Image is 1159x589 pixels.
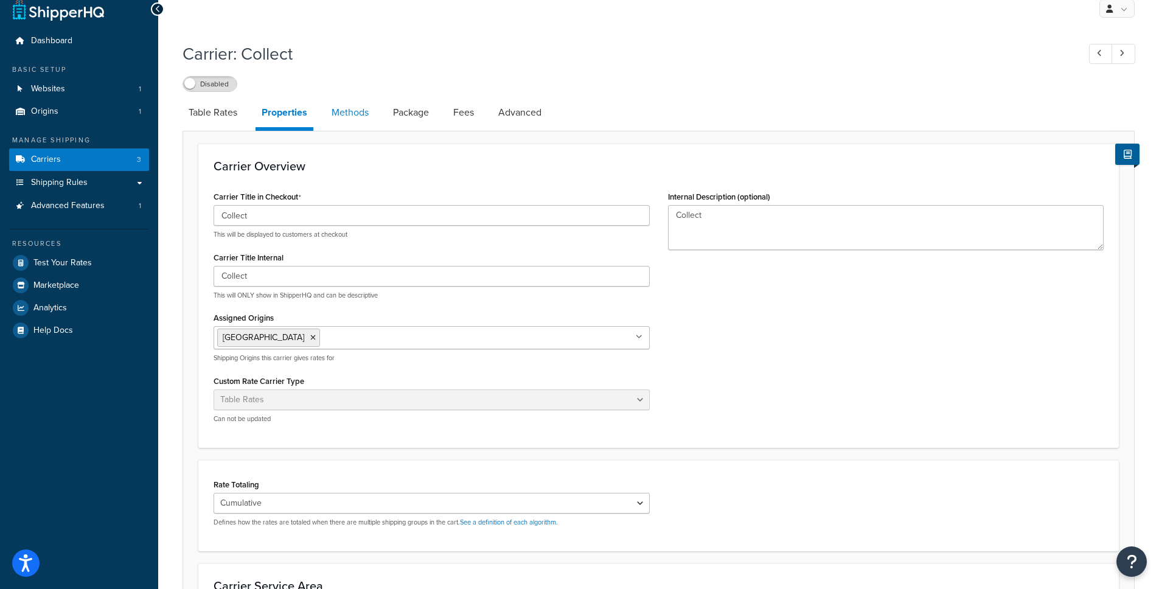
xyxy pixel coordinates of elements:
span: 1 [139,201,141,211]
a: Dashboard [9,30,149,52]
div: Manage Shipping [9,135,149,145]
p: Can not be updated [214,414,650,423]
p: Shipping Origins this carrier gives rates for [214,354,650,363]
button: Open Resource Center [1116,546,1147,577]
span: Carriers [31,155,61,165]
label: Custom Rate Carrier Type [214,377,304,386]
label: Carrier Title Internal [214,253,284,262]
label: Internal Description (optional) [668,192,770,201]
span: 1 [139,84,141,94]
a: Package [387,98,435,127]
a: Properties [256,98,313,131]
li: Advanced Features [9,195,149,217]
li: Origins [9,100,149,123]
label: Disabled [183,77,237,91]
a: Help Docs [9,319,149,341]
span: Advanced Features [31,201,105,211]
a: Table Rates [183,98,243,127]
a: See a definition of each algorithm. [460,517,558,527]
a: Methods [325,98,375,127]
a: Test Your Rates [9,252,149,274]
a: Websites1 [9,78,149,100]
span: Marketplace [33,281,79,291]
a: Fees [447,98,480,127]
h1: Carrier: Collect [183,42,1067,66]
button: Show Help Docs [1115,144,1140,165]
span: Dashboard [31,36,72,46]
li: Carriers [9,148,149,171]
span: [GEOGRAPHIC_DATA] [223,331,304,344]
a: Advanced [492,98,548,127]
span: Test Your Rates [33,258,92,268]
span: Analytics [33,303,67,313]
span: Help Docs [33,326,73,336]
li: Websites [9,78,149,100]
p: This will ONLY show in ShipperHQ and can be descriptive [214,291,650,300]
h3: Carrier Overview [214,159,1104,173]
a: Marketplace [9,274,149,296]
a: Carriers3 [9,148,149,171]
div: Resources [9,239,149,249]
label: Assigned Origins [214,313,274,322]
a: Origins1 [9,100,149,123]
a: Analytics [9,297,149,319]
a: Previous Record [1089,44,1113,64]
a: Advanced Features1 [9,195,149,217]
span: Shipping Rules [31,178,88,188]
p: Defines how the rates are totaled when there are multiple shipping groups in the cart. [214,518,650,527]
textarea: Collect [668,205,1104,250]
div: Basic Setup [9,64,149,75]
a: Next Record [1112,44,1135,64]
span: Origins [31,106,58,117]
span: 3 [137,155,141,165]
p: This will be displayed to customers at checkout [214,230,650,239]
label: Carrier Title in Checkout [214,192,301,202]
a: Shipping Rules [9,172,149,194]
label: Rate Totaling [214,480,259,489]
span: Websites [31,84,65,94]
span: 1 [139,106,141,117]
